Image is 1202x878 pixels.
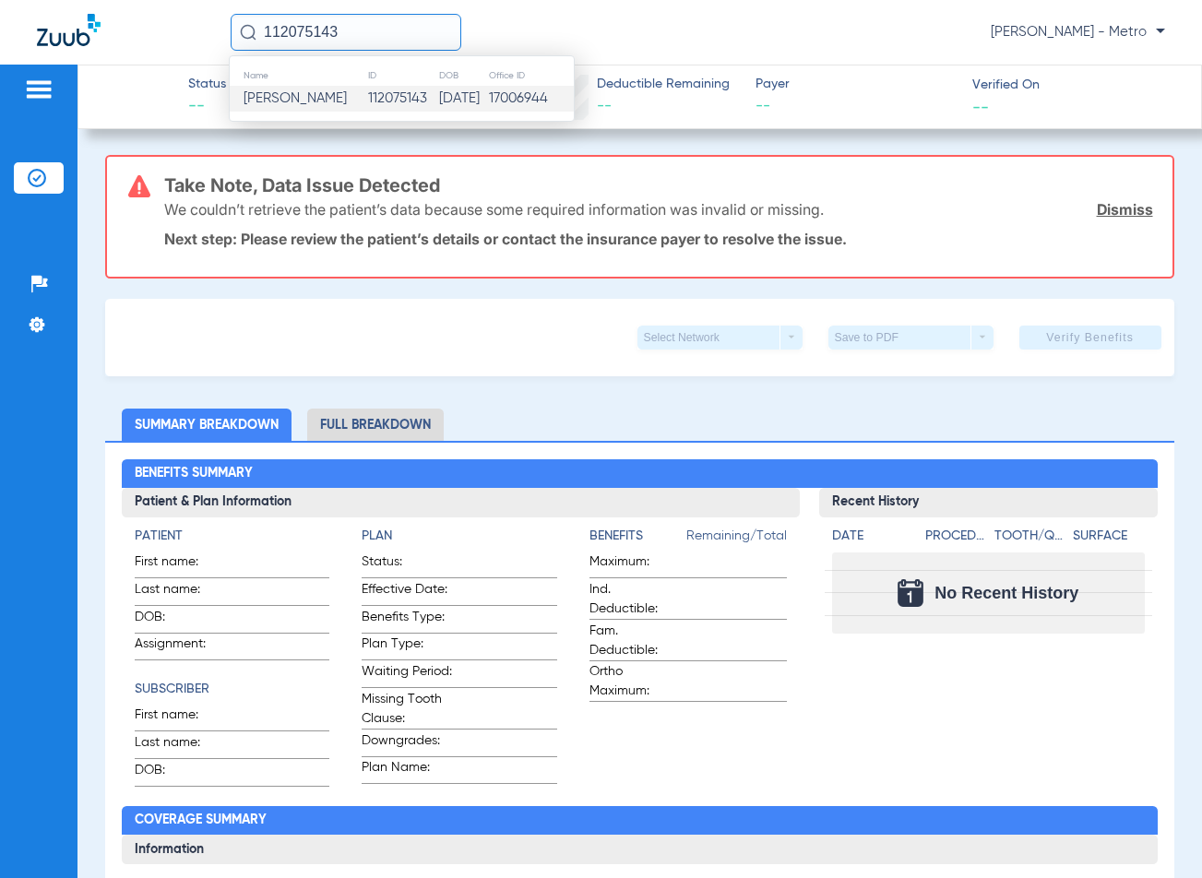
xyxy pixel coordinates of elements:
[135,733,225,758] span: Last name:
[367,65,438,86] th: ID
[1073,527,1145,552] app-breakdown-title: Surface
[135,580,225,605] span: Last name:
[488,86,574,112] td: 17006944
[991,23,1165,42] span: [PERSON_NAME] - Metro
[135,527,329,546] h4: Patient
[832,527,910,546] h4: Date
[367,86,438,112] td: 112075143
[135,706,225,730] span: First name:
[589,527,686,546] h4: Benefits
[307,409,444,441] li: Full Breakdown
[756,75,956,94] span: Payer
[135,608,225,633] span: DOB:
[244,91,347,105] span: [PERSON_NAME]
[438,86,488,112] td: [DATE]
[240,24,256,41] img: Search Icon
[994,527,1066,546] h4: Tooth/Quad
[135,761,225,786] span: DOB:
[122,835,1158,864] h3: Information
[994,527,1066,552] app-breakdown-title: Tooth/Quad
[925,527,988,546] h4: Procedure
[362,552,452,577] span: Status:
[686,527,787,552] span: Remaining/Total
[135,635,225,659] span: Assignment:
[589,580,680,619] span: Ind. Deductible:
[231,14,461,51] input: Search for patients
[488,65,574,86] th: Office ID
[135,680,329,699] h4: Subscriber
[832,527,910,552] app-breakdown-title: Date
[597,75,730,94] span: Deductible Remaining
[188,75,226,94] span: Status
[24,78,54,101] img: hamburger-icon
[589,527,686,552] app-breakdown-title: Benefits
[597,99,612,113] span: --
[362,690,452,729] span: Missing Tooth Clause:
[230,65,367,86] th: Name
[925,527,988,552] app-breakdown-title: Procedure
[362,731,452,756] span: Downgrades:
[1073,527,1145,546] h4: Surface
[122,459,1158,489] h2: Benefits Summary
[164,176,1152,195] h3: Take Note, Data Issue Detected
[1097,200,1153,219] a: Dismiss
[589,622,680,660] span: Fam. Deductible:
[122,409,292,441] li: Summary Breakdown
[362,662,452,687] span: Waiting Period:
[122,806,1158,836] h2: Coverage Summary
[362,580,452,605] span: Effective Date:
[1110,789,1202,878] iframe: Chat Widget
[972,76,1172,95] span: Verified On
[438,65,488,86] th: DOB
[972,97,989,116] span: --
[362,608,452,633] span: Benefits Type:
[934,584,1078,602] span: No Recent History
[362,527,556,546] h4: Plan
[37,14,101,46] img: Zuub Logo
[756,95,956,118] span: --
[164,200,824,219] p: We couldn’t retrieve the patient’s data because some required information was invalid or missing.
[898,579,923,607] img: Calendar
[128,175,150,197] img: error-icon
[164,230,1152,248] p: Next step: Please review the patient’s details or contact the insurance payer to resolve the issue.
[188,95,226,118] span: --
[362,758,452,783] span: Plan Name:
[819,488,1158,517] h3: Recent History
[122,488,800,517] h3: Patient & Plan Information
[589,662,680,701] span: Ortho Maximum:
[135,552,225,577] span: First name:
[589,552,680,577] span: Maximum:
[362,635,452,659] span: Plan Type:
